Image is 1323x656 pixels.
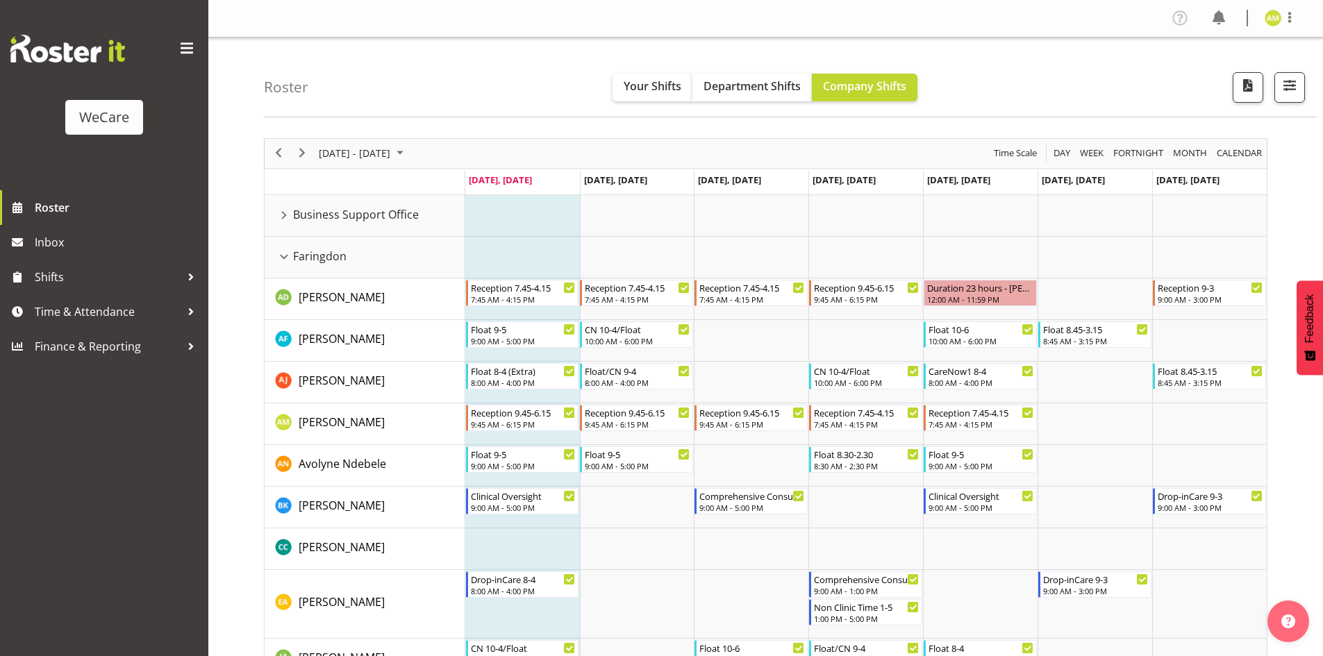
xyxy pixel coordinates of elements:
[924,321,1037,348] div: Alex Ferguson"s event - Float 10-6 Begin From Friday, October 3, 2025 at 10:00:00 AM GMT+13:00 En...
[471,460,576,471] div: 9:00 AM - 5:00 PM
[1042,174,1105,186] span: [DATE], [DATE]
[809,446,922,473] div: Avolyne Ndebele"s event - Float 8.30-2.30 Begin From Thursday, October 2, 2025 at 8:30:00 AM GMT+...
[1297,280,1323,375] button: Feedback - Show survey
[694,280,808,306] div: Aleea Devenport"s event - Reception 7.45-4.15 Begin From Wednesday, October 1, 2025 at 7:45:00 AM...
[1043,572,1148,586] div: Drop-inCare 9-3
[10,35,125,62] img: Rosterit website logo
[293,206,419,223] span: Business Support Office
[924,446,1037,473] div: Avolyne Ndebele"s event - Float 9-5 Begin From Friday, October 3, 2025 at 9:00:00 AM GMT+13:00 En...
[265,403,465,445] td: Antonia Mao resource
[813,174,876,186] span: [DATE], [DATE]
[35,336,181,357] span: Finance & Reporting
[814,572,919,586] div: Comprehensive Consult 9-1
[1215,144,1265,162] button: Month
[585,460,690,471] div: 9:00 AM - 5:00 PM
[471,585,576,596] div: 8:00 AM - 4:00 PM
[823,78,906,94] span: Company Shifts
[1158,489,1263,503] div: Drop-inCare 9-3
[466,321,579,348] div: Alex Ferguson"s event - Float 9-5 Begin From Monday, September 29, 2025 at 9:00:00 AM GMT+13:00 E...
[812,74,917,101] button: Company Shifts
[35,197,201,218] span: Roster
[299,594,385,610] a: [PERSON_NAME]
[1078,144,1106,162] button: Timeline Week
[692,74,812,101] button: Department Shifts
[299,331,385,346] span: [PERSON_NAME]
[929,322,1033,336] div: Float 10-6
[35,232,201,253] span: Inbox
[927,280,1033,294] div: Duration 23 hours - [PERSON_NAME]
[1265,10,1281,26] img: antonia-mao10998.jpg
[694,488,808,514] div: Brian Ko"s event - Comprehensive Consult 9-5 Begin From Wednesday, October 1, 2025 at 9:00:00 AM ...
[585,364,690,378] div: Float/CN 9-4
[471,280,576,294] div: Reception 7.45-4.15
[580,446,693,473] div: Avolyne Ndebele"s event - Float 9-5 Begin From Tuesday, September 30, 2025 at 9:00:00 AM GMT+13:0...
[265,570,465,639] td: Ena Advincula resource
[1153,488,1266,514] div: Brian Ko"s event - Drop-inCare 9-3 Begin From Sunday, October 5, 2025 at 9:00:00 AM GMT+13:00 End...
[809,363,922,389] div: Amy Johannsen"s event - CN 10-4/Float Begin From Thursday, October 2, 2025 at 10:00:00 AM GMT+13:...
[580,363,693,389] div: Amy Johannsen"s event - Float/CN 9-4 Begin From Tuesday, September 30, 2025 at 8:00:00 AM GMT+13:...
[929,502,1033,513] div: 9:00 AM - 5:00 PM
[699,405,804,419] div: Reception 9.45-6.15
[585,335,690,346] div: 10:00 AM - 6:00 PM
[471,294,576,305] div: 7:45 AM - 4:15 PM
[299,497,385,514] a: [PERSON_NAME]
[699,489,804,503] div: Comprehensive Consult 9-5
[584,174,647,186] span: [DATE], [DATE]
[35,267,181,287] span: Shifts
[992,144,1038,162] span: Time Scale
[265,278,465,320] td: Aleea Devenport resource
[699,641,804,655] div: Float 10-6
[1043,322,1148,336] div: Float 8.45-3.15
[466,405,579,431] div: Antonia Mao"s event - Reception 9.45-6.15 Begin From Monday, September 29, 2025 at 9:45:00 AM GMT...
[1079,144,1105,162] span: Week
[267,139,290,168] div: previous period
[265,445,465,487] td: Avolyne Ndebele resource
[809,599,922,625] div: Ena Advincula"s event - Non Clinic Time 1-5 Begin From Thursday, October 2, 2025 at 1:00:00 PM GM...
[35,301,181,322] span: Time & Attendance
[814,294,919,305] div: 9:45 AM - 6:15 PM
[929,335,1033,346] div: 10:00 AM - 6:00 PM
[299,456,386,471] span: Avolyne Ndebele
[1281,614,1295,628] img: help-xxl-2.png
[929,364,1033,378] div: CareNow1 8-4
[580,405,693,431] div: Antonia Mao"s event - Reception 9.45-6.15 Begin From Tuesday, September 30, 2025 at 9:45:00 AM GM...
[1304,294,1316,343] span: Feedback
[1171,144,1210,162] button: Timeline Month
[299,289,385,305] a: [PERSON_NAME]
[924,363,1037,389] div: Amy Johannsen"s event - CareNow1 8-4 Begin From Friday, October 3, 2025 at 8:00:00 AM GMT+13:00 E...
[929,460,1033,471] div: 9:00 AM - 5:00 PM
[1158,294,1263,305] div: 9:00 AM - 3:00 PM
[1153,280,1266,306] div: Aleea Devenport"s event - Reception 9-3 Begin From Sunday, October 5, 2025 at 9:00:00 AM GMT+13:0...
[580,280,693,306] div: Aleea Devenport"s event - Reception 7.45-4.15 Begin From Tuesday, September 30, 2025 at 7:45:00 A...
[585,447,690,461] div: Float 9-5
[1158,364,1263,378] div: Float 8.45-3.15
[585,280,690,294] div: Reception 7.45-4.15
[469,174,532,186] span: [DATE], [DATE]
[471,489,576,503] div: Clinical Oversight
[1158,280,1263,294] div: Reception 9-3
[471,335,576,346] div: 9:00 AM - 5:00 PM
[814,364,919,378] div: CN 10-4/Float
[929,419,1033,430] div: 7:45 AM - 4:15 PM
[809,280,922,306] div: Aleea Devenport"s event - Reception 9.45-6.15 Begin From Thursday, October 2, 2025 at 9:45:00 AM ...
[314,139,412,168] div: Sep 29 - Oct 05, 2025
[293,144,312,162] button: Next
[814,447,919,461] div: Float 8.30-2.30
[929,447,1033,461] div: Float 9-5
[814,600,919,614] div: Non Clinic Time 1-5
[929,405,1033,419] div: Reception 7.45-4.15
[1052,144,1072,162] span: Day
[814,460,919,471] div: 8:30 AM - 2:30 PM
[814,419,919,430] div: 7:45 AM - 4:15 PM
[1112,144,1165,162] span: Fortnight
[814,377,919,388] div: 10:00 AM - 6:00 PM
[1038,321,1151,348] div: Alex Ferguson"s event - Float 8.45-3.15 Begin From Saturday, October 4, 2025 at 8:45:00 AM GMT+13...
[624,78,681,94] span: Your Shifts
[269,144,288,162] button: Previous
[924,405,1037,431] div: Antonia Mao"s event - Reception 7.45-4.15 Begin From Friday, October 3, 2025 at 7:45:00 AM GMT+13...
[809,405,922,431] div: Antonia Mao"s event - Reception 7.45-4.15 Begin From Thursday, October 2, 2025 at 7:45:00 AM GMT+...
[924,280,1037,306] div: Aleea Devenport"s event - Duration 23 hours - Aleea Devenport Begin From Friday, October 3, 2025 ...
[265,487,465,528] td: Brian Ko resource
[471,572,576,586] div: Drop-inCare 8-4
